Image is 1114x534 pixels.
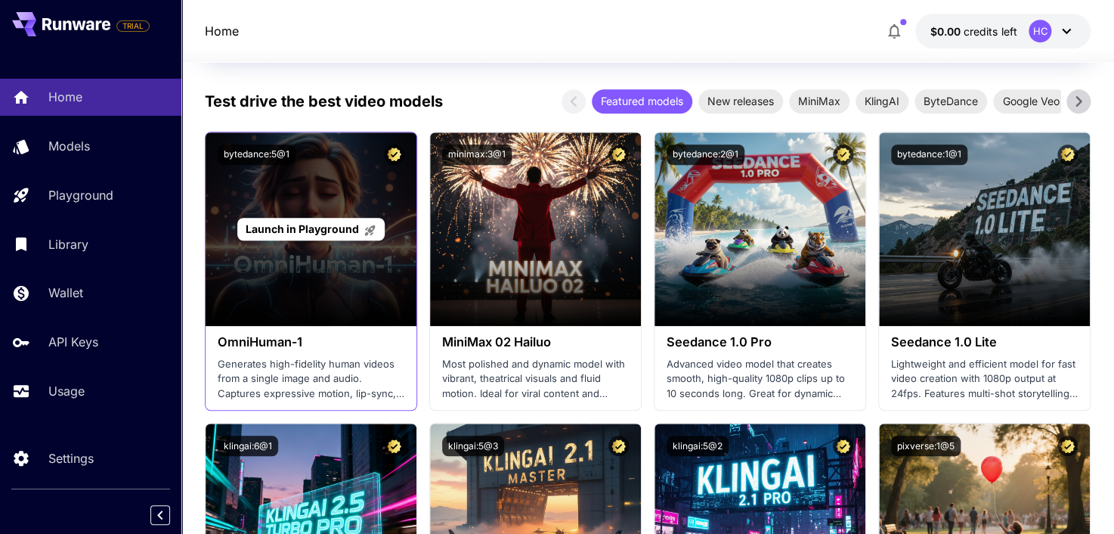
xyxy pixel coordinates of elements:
[48,235,88,253] p: Library
[964,25,1017,38] span: credits left
[48,333,98,351] p: API Keys
[48,137,90,155] p: Models
[914,89,987,113] div: ByteDance
[993,89,1068,113] div: Google Veo
[891,436,961,456] button: pixverse:1@5
[654,132,865,326] img: alt
[833,144,853,165] button: Certified Model – Vetted for best performance and includes a commercial license.
[592,93,692,109] span: Featured models
[384,436,404,456] button: Certified Model – Vetted for best performance and includes a commercial license.
[592,89,692,113] div: Featured models
[442,436,504,456] button: klingai:5@3
[667,436,729,456] button: klingai:5@2
[1029,20,1051,42] div: HC
[856,93,908,109] span: KlingAI
[789,89,849,113] div: MiniMax
[205,22,239,40] a: Home
[891,144,967,165] button: bytedance:1@1
[218,144,296,165] button: bytedance:5@1
[856,89,908,113] div: KlingAI
[384,144,404,165] button: Certified Model – Vetted for best performance and includes a commercial license.
[698,93,783,109] span: New releases
[116,17,150,35] span: Add your payment card to enable full platform functionality.
[246,222,359,235] span: Launch in Playground
[891,357,1078,402] p: Lightweight and efficient model for fast video creation with 1080p output at 24fps. Features mult...
[442,335,629,349] h3: MiniMax 02 Hailuo
[150,505,170,525] button: Collapse sidebar
[430,132,641,326] img: alt
[608,436,629,456] button: Certified Model – Vetted for best performance and includes a commercial license.
[667,357,853,402] p: Advanced video model that creates smooth, high-quality 1080p clips up to 10 seconds long. Great f...
[205,90,443,113] p: Test drive the best video models
[48,88,82,106] p: Home
[48,449,94,467] p: Settings
[237,218,385,241] a: Launch in Playground
[930,23,1017,39] div: $0.00
[162,501,181,529] div: Collapse sidebar
[891,335,1078,349] h3: Seedance 1.0 Lite
[48,186,113,204] p: Playground
[915,14,1091,48] button: $0.00HC
[442,357,629,402] p: Most polished and dynamic model with vibrant, theatrical visuals and fluid motion. Ideal for vira...
[205,22,239,40] nav: breadcrumb
[1057,436,1078,456] button: Certified Model – Vetted for best performance and includes a commercial license.
[442,144,512,165] button: minimax:3@1
[218,436,278,456] button: klingai:6@1
[667,335,853,349] h3: Seedance 1.0 Pro
[218,335,404,349] h3: OmniHuman‑1
[667,144,744,165] button: bytedance:2@1
[117,20,149,32] span: TRIAL
[48,284,83,302] p: Wallet
[930,25,964,38] span: $0.00
[48,382,85,400] p: Usage
[993,93,1068,109] span: Google Veo
[218,357,404,402] p: Generates high-fidelity human videos from a single image and audio. Captures expressive motion, l...
[698,89,783,113] div: New releases
[608,144,629,165] button: Certified Model – Vetted for best performance and includes a commercial license.
[879,132,1090,326] img: alt
[833,436,853,456] button: Certified Model – Vetted for best performance and includes a commercial license.
[789,93,849,109] span: MiniMax
[914,93,987,109] span: ByteDance
[1057,144,1078,165] button: Certified Model – Vetted for best performance and includes a commercial license.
